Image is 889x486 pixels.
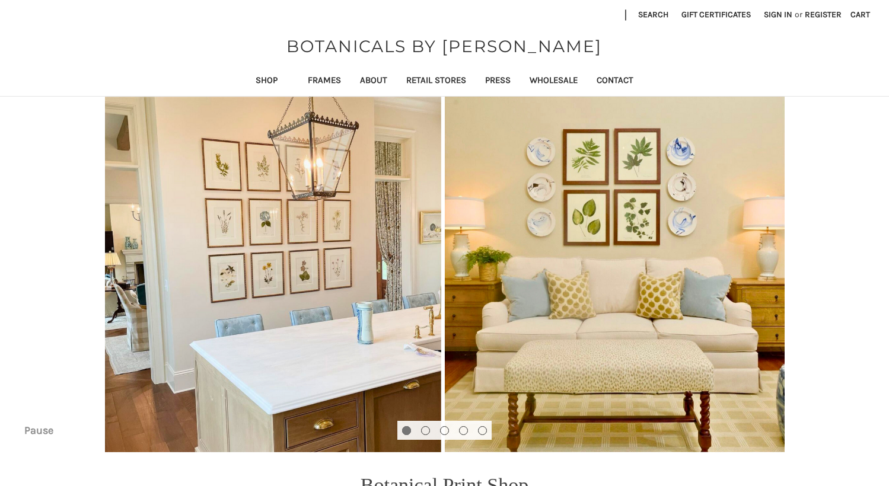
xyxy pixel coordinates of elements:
a: Retail Stores [397,67,476,96]
a: Press [476,67,520,96]
a: About [350,67,397,96]
span: or [794,8,804,21]
a: Shop [246,67,298,96]
li: | [620,6,632,25]
button: Go to slide 4 of 5 [459,426,468,435]
span: Cart [850,9,870,20]
a: Wholesale [520,67,587,96]
button: Go to slide 1 of 5, active [402,426,411,435]
button: Go to slide 2 of 5 [421,426,430,435]
a: Frames [298,67,350,96]
a: BOTANICALS BY [PERSON_NAME] [281,34,608,59]
a: Contact [587,67,643,96]
button: Pause carousel [15,421,62,440]
button: Go to slide 3 of 5 [440,426,449,435]
button: Go to slide 5 of 5 [478,426,487,435]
